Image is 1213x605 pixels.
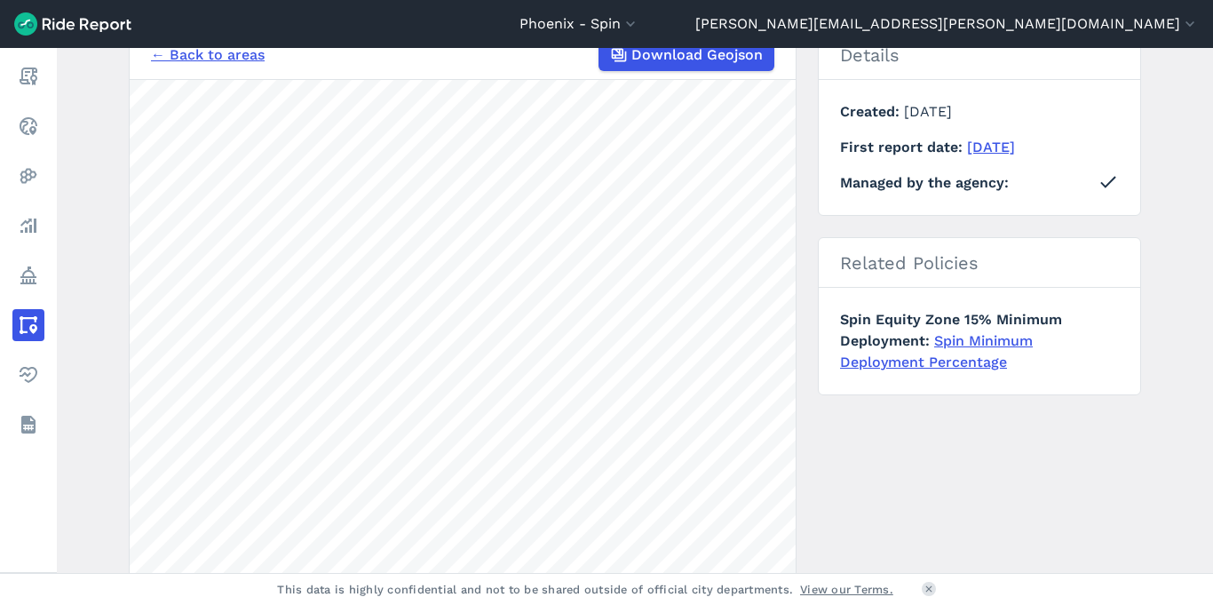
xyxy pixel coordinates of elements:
span: Managed by the agency [840,172,1009,194]
a: Analyze [12,210,44,242]
span: Download Geojson [631,44,763,66]
h2: Related Policies [819,238,1140,288]
span: [DATE] [904,103,952,120]
a: Policy [12,259,44,291]
a: Health [12,359,44,391]
span: First report date [840,139,967,155]
button: [PERSON_NAME][EMAIL_ADDRESS][PERSON_NAME][DOMAIN_NAME] [695,13,1199,35]
button: Download Geojson [599,39,774,71]
span: Spin Equity Zone 15% Minimum Deployment [840,311,1062,349]
h2: Details [819,30,1140,80]
a: Report [12,60,44,92]
a: Heatmaps [12,160,44,192]
a: Spin Minimum Deployment Percentage [840,332,1033,370]
button: Phoenix - Spin [519,13,639,35]
span: Created [840,103,904,120]
a: [DATE] [967,139,1015,155]
a: ← Back to areas [151,44,265,66]
a: Areas [12,309,44,341]
img: Ride Report [14,12,131,36]
a: Realtime [12,110,44,142]
a: Datasets [12,409,44,441]
a: View our Terms. [800,581,893,598]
